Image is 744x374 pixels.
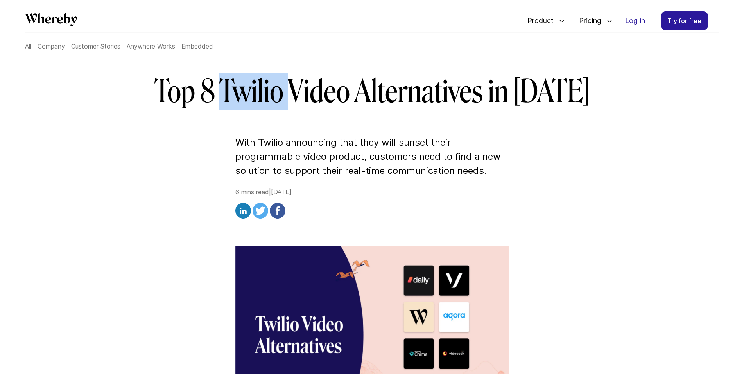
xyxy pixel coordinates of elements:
[38,42,65,50] a: Company
[127,42,175,50] a: Anywhere Works
[71,42,120,50] a: Customer Stories
[235,136,509,178] p: With Twilio announcing that they will sunset their programmable video product, customers need to ...
[661,11,708,30] a: Try for free
[270,203,285,219] img: facebook
[181,42,213,50] a: Embedded
[25,13,77,29] a: Whereby
[619,12,651,30] a: Log in
[253,203,268,219] img: twitter
[571,8,603,34] span: Pricing
[235,187,509,221] div: 6 mins read | [DATE]
[235,203,251,219] img: linkedin
[25,13,77,26] svg: Whereby
[520,8,556,34] span: Product
[25,42,31,50] a: All
[147,73,597,110] h1: Top 8 Twilio Video Alternatives in [DATE]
